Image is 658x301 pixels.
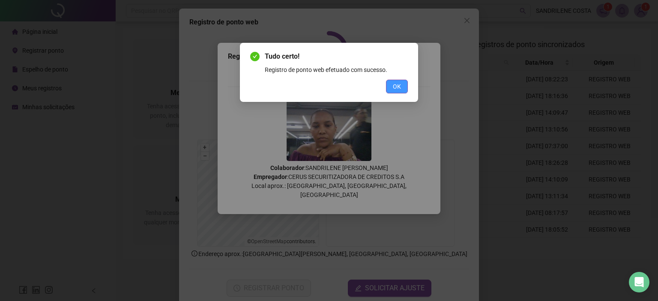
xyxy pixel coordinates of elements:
[386,80,408,93] button: OK
[265,65,408,75] div: Registro de ponto web efetuado com sucesso.
[393,82,401,91] span: OK
[250,52,260,61] span: check-circle
[629,272,649,292] div: Open Intercom Messenger
[265,51,408,62] span: Tudo certo!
